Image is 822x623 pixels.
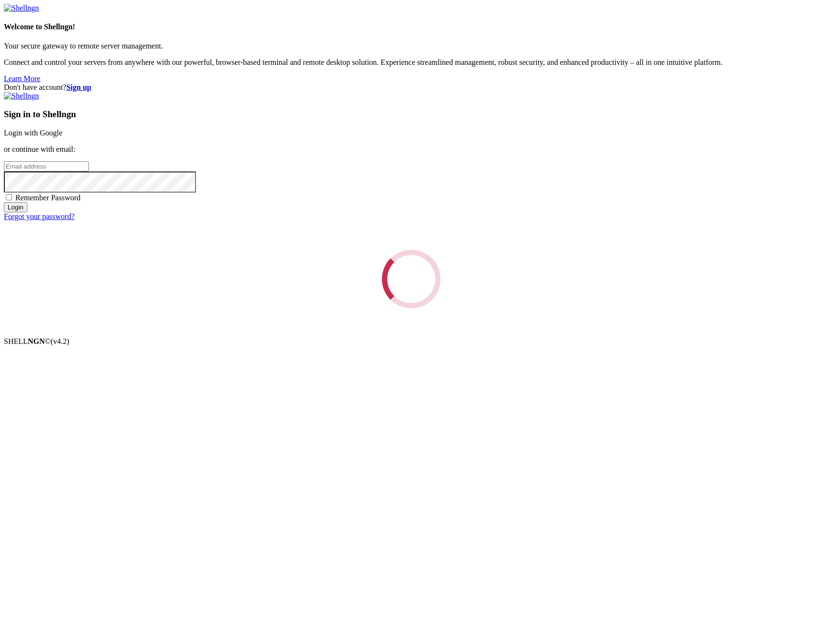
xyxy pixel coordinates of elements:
a: Forgot your password? [4,212,74,220]
p: Connect and control your servers from anywhere with our powerful, browser-based terminal and remo... [4,58,818,67]
a: Login with Google [4,129,62,137]
h4: Welcome to Shellngn! [4,23,818,31]
p: Your secure gateway to remote server management. [4,42,818,50]
span: SHELL © [4,337,69,345]
div: Don't have account? [4,83,818,92]
h3: Sign in to Shellngn [4,109,818,120]
img: Shellngn [4,4,39,12]
p: or continue with email: [4,145,818,154]
b: NGN [28,337,45,345]
a: Sign up [66,83,91,91]
div: Loading... [382,250,441,308]
a: Learn More [4,74,40,83]
img: Shellngn [4,92,39,100]
input: Remember Password [6,194,12,200]
span: 4.2.0 [51,337,70,345]
input: Login [4,202,27,212]
input: Email address [4,161,89,171]
span: Remember Password [15,194,81,202]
